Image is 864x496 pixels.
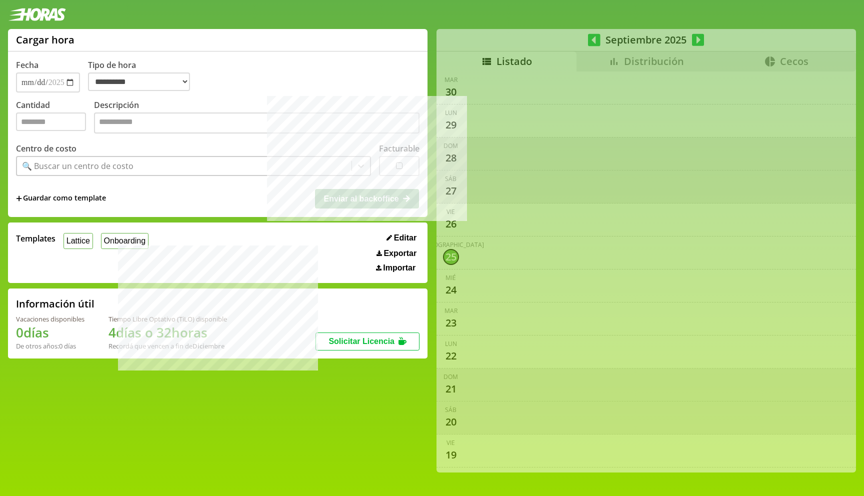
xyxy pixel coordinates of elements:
input: Cantidad [16,112,86,131]
div: Vacaciones disponibles [16,314,84,323]
b: Diciembre [192,341,224,350]
h1: Cargar hora [16,33,74,46]
textarea: Descripción [94,112,419,133]
div: 🔍 Buscar un centro de costo [22,160,133,171]
span: Importar [383,263,415,272]
button: Solicitar Licencia [315,332,419,350]
span: Solicitar Licencia [328,337,394,345]
button: Exportar [373,248,419,258]
h1: 4 días o 32 horas [108,323,227,341]
div: Tiempo Libre Optativo (TiLO) disponible [108,314,227,323]
span: Exportar [383,249,416,258]
h2: Información útil [16,297,94,310]
span: Templates [16,233,55,244]
span: Editar [394,233,416,242]
label: Fecha [16,59,38,70]
h1: 0 días [16,323,84,341]
label: Cantidad [16,99,94,136]
select: Tipo de hora [88,72,190,91]
div: Recordá que vencen a fin de [108,341,227,350]
img: logotipo [8,8,66,21]
button: Lattice [63,233,93,248]
span: +Guardar como template [16,193,106,204]
label: Facturable [379,143,419,154]
label: Descripción [94,99,419,136]
button: Editar [383,233,419,243]
button: Onboarding [101,233,148,248]
div: De otros años: 0 días [16,341,84,350]
label: Centro de costo [16,143,76,154]
label: Tipo de hora [88,59,198,92]
span: + [16,193,22,204]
